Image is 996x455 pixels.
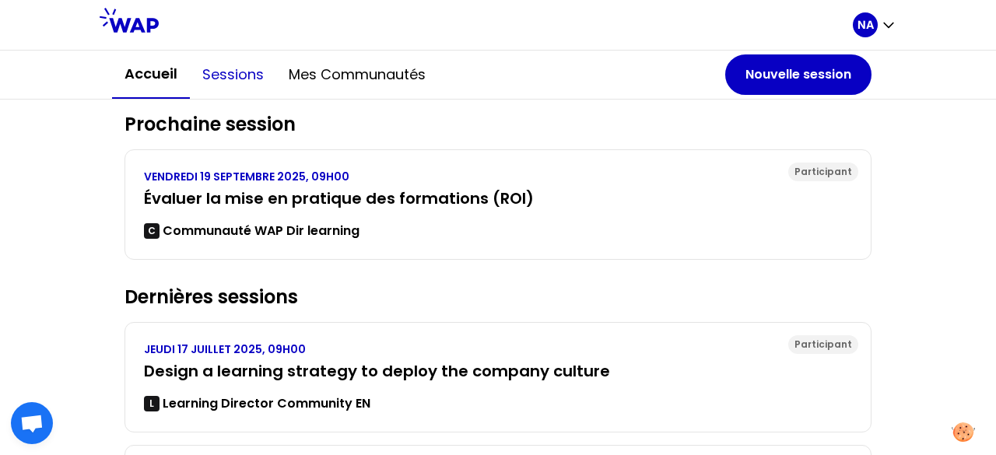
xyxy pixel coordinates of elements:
div: Participant [788,163,858,181]
button: Accueil [112,51,190,99]
p: NA [857,17,874,33]
a: Ouvrir le chat [11,402,53,444]
h3: Évaluer la mise en pratique des formations (ROI) [144,187,852,209]
h3: Design a learning strategy to deploy the company culture [144,360,852,382]
h2: Prochaine session [124,112,871,137]
p: C [148,225,156,237]
button: Mes communautés [276,51,438,98]
p: Communauté WAP Dir learning [163,222,359,240]
p: JEUDI 17 JUILLET 2025, 09H00 [144,341,852,357]
h2: Dernières sessions [124,285,871,310]
button: Sessions [190,51,276,98]
a: VENDREDI 19 SEPTEMBRE 2025, 09H00Évaluer la mise en pratique des formations (ROI)CCommunauté WAP ... [144,169,852,240]
p: L [149,397,154,410]
p: Learning Director Community EN [163,394,370,413]
a: JEUDI 17 JUILLET 2025, 09H00Design a learning strategy to deploy the company cultureLLearning Dir... [144,341,852,413]
button: Manage your preferences about cookies [942,413,984,451]
div: Participant [788,335,858,354]
button: NA [853,12,896,37]
p: VENDREDI 19 SEPTEMBRE 2025, 09H00 [144,169,852,184]
button: Nouvelle session [725,54,871,95]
